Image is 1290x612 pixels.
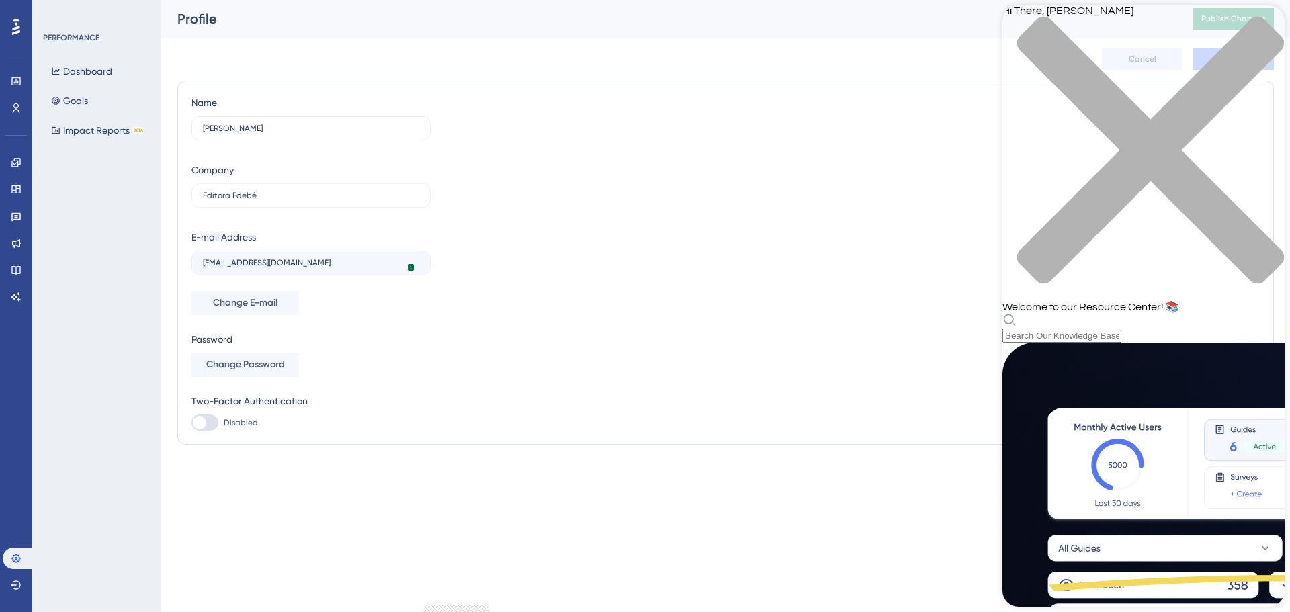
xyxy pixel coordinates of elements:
div: Two-Factor Authentication [191,393,431,409]
span: Need Help? [32,3,84,19]
img: launcher-image-alternative-text [4,8,28,32]
div: PERFORMANCE [43,32,99,43]
div: BETA [132,127,144,134]
div: Profile [177,9,1160,28]
button: Dashboard [43,59,120,83]
input: 1 [203,258,419,267]
input: Company Name [203,191,419,200]
div: Password [191,331,431,347]
div: Name [191,95,217,111]
div: E-mail Address [191,229,256,245]
span: Change Password [206,357,285,373]
div: 9 [93,7,97,17]
span: Disabled [224,417,258,428]
button: Change Password [191,353,299,377]
button: Impact ReportsBETA [43,118,153,142]
input: Name Surname [203,124,419,133]
span: 1 [407,263,415,271]
button: Change E-mail [191,291,299,315]
img: npw-badge-icon.svg [402,257,413,268]
button: Goals [43,89,96,113]
div: Company [191,162,234,178]
span: Change E-mail [213,295,277,311]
